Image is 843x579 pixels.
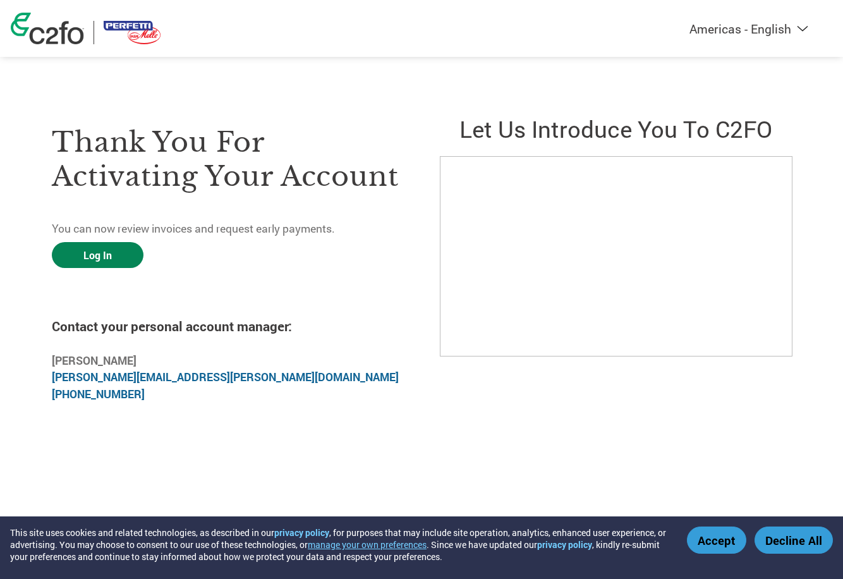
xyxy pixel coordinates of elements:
[440,113,791,144] h2: Let us introduce you to C2FO
[440,156,792,357] iframe: C2FO Introduction Video
[52,125,403,193] h3: Thank you for activating your account
[52,317,403,335] h4: Contact your personal account manager:
[755,527,833,554] button: Decline All
[52,242,143,268] a: Log In
[52,387,145,401] a: [PHONE_NUMBER]
[10,527,669,563] div: This site uses cookies and related technologies, as described in our , for purposes that may incl...
[52,353,136,368] b: [PERSON_NAME]
[52,221,403,237] p: You can now review invoices and request early payments.
[308,539,427,551] button: manage your own preferences
[274,527,329,539] a: privacy policy
[687,527,746,554] button: Accept
[11,13,84,44] img: c2fo logo
[537,539,592,551] a: privacy policy
[52,370,399,384] a: [PERSON_NAME][EMAIL_ADDRESS][PERSON_NAME][DOMAIN_NAME]
[104,21,161,44] img: Perfetti Van Melle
